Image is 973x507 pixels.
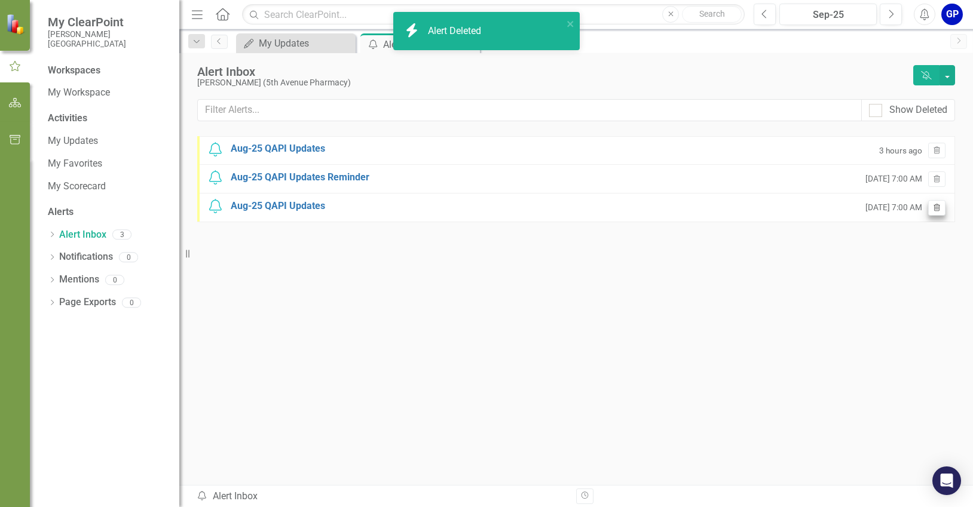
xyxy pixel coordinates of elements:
[259,36,353,51] div: My Updates
[239,36,353,51] a: My Updates
[59,296,116,309] a: Page Exports
[231,171,369,185] div: Aug-25 QAPI Updates Reminder
[784,8,873,22] div: Sep-25
[567,17,575,30] button: close
[231,142,325,156] div: Aug-25 QAPI Updates
[48,157,167,171] a: My Favorites
[779,4,877,25] button: Sep-25
[197,99,862,121] input: Filter Alerts...
[105,275,124,285] div: 0
[197,65,907,78] div: Alert Inbox
[59,228,106,242] a: Alert Inbox
[112,230,131,240] div: 3
[383,37,477,52] div: Alert Inbox
[879,145,922,156] small: 3 hours ago
[122,297,141,308] div: 0
[865,202,922,213] small: [DATE] 7:00 AM
[48,112,167,125] div: Activities
[48,205,167,219] div: Alerts
[59,273,99,287] a: Mentions
[941,4,963,25] button: GP
[48,29,167,49] small: [PERSON_NAME][GEOGRAPHIC_DATA]
[48,86,167,100] a: My Workspace
[428,24,484,38] div: Alert Deleted
[242,4,745,25] input: Search ClearPoint...
[48,15,167,29] span: My ClearPoint
[119,252,138,262] div: 0
[196,490,567,503] div: Alert Inbox
[865,173,922,185] small: [DATE] 7:00 AM
[231,199,325,213] div: Aug-25 QAPI Updates
[59,250,113,264] a: Notifications
[48,180,167,193] a: My Scorecard
[682,6,742,23] button: Search
[6,13,27,34] img: ClearPoint Strategy
[699,9,725,19] span: Search
[197,78,907,87] div: [PERSON_NAME] (5th Avenue Pharmacy)
[889,103,947,117] div: Show Deleted
[48,64,100,78] div: Workspaces
[932,466,961,495] div: Open Intercom Messenger
[48,134,167,148] a: My Updates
